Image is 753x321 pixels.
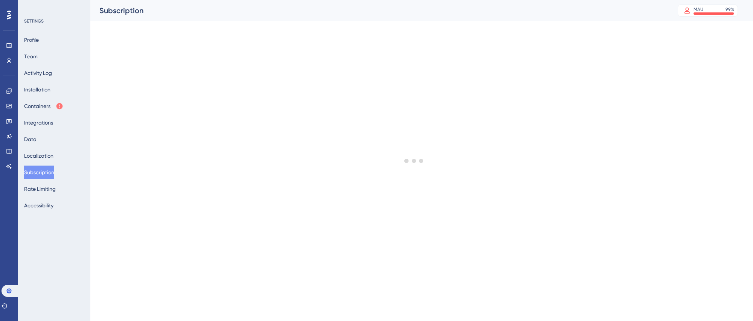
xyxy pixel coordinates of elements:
button: Rate Limiting [24,182,56,196]
div: 99 % [726,6,734,12]
button: Subscription [24,166,54,179]
button: Containers [24,99,63,113]
button: Integrations [24,116,53,129]
button: Data [24,132,37,146]
div: Subscription [99,5,659,16]
button: Profile [24,33,39,47]
button: Team [24,50,38,63]
button: Accessibility [24,199,53,212]
button: Activity Log [24,66,52,80]
button: Localization [24,149,53,163]
button: Installation [24,83,50,96]
div: MAU [694,6,703,12]
div: SETTINGS [24,18,85,24]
